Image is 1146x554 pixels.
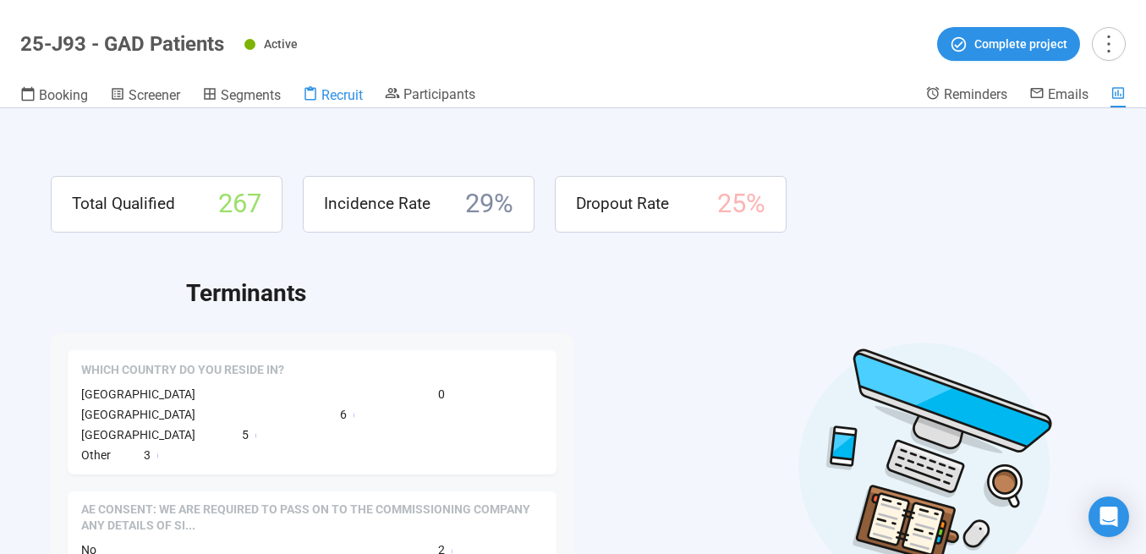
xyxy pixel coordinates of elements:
[340,405,347,424] span: 6
[937,27,1080,61] button: Complete project
[81,502,543,535] span: AE Consent: We are required to pass on to the commissioning company any details of side effects o...
[465,184,513,225] span: 29 %
[221,87,281,103] span: Segments
[1097,32,1120,55] span: more
[324,191,430,217] span: Incidence Rate
[1092,27,1126,61] button: more
[186,275,1095,312] h2: Terminants
[1048,86,1088,102] span: Emails
[202,85,281,107] a: Segments
[944,86,1007,102] span: Reminders
[81,362,284,379] span: Which country do you reside in?
[20,85,88,107] a: Booking
[81,387,195,401] span: [GEOGRAPHIC_DATA]
[242,425,249,444] span: 5
[144,446,151,464] span: 3
[576,191,669,217] span: Dropout Rate
[218,184,261,225] span: 267
[129,87,180,103] span: Screener
[303,85,363,107] a: Recruit
[81,428,195,442] span: [GEOGRAPHIC_DATA]
[438,385,445,403] span: 0
[1088,496,1129,537] div: Open Intercom Messenger
[81,408,195,421] span: [GEOGRAPHIC_DATA]
[925,85,1007,106] a: Reminders
[20,32,224,56] h1: 25-J93 - GAD Patients
[39,87,88,103] span: Booking
[81,448,111,462] span: Other
[321,87,363,103] span: Recruit
[385,85,475,106] a: Participants
[72,191,175,217] span: Total Qualified
[974,35,1067,53] span: Complete project
[403,86,475,102] span: Participants
[1029,85,1088,106] a: Emails
[717,184,765,225] span: 25 %
[264,37,298,51] span: Active
[110,85,180,107] a: Screener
